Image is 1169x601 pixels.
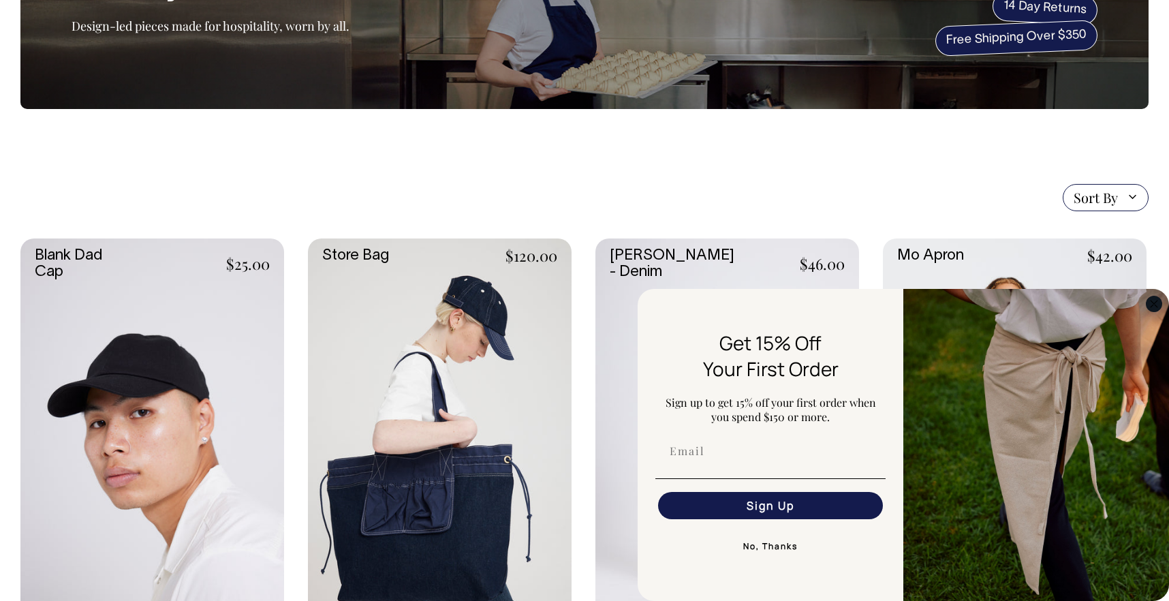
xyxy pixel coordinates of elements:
[658,492,883,519] button: Sign Up
[1074,189,1118,206] span: Sort By
[1146,296,1162,312] button: Close dialog
[903,289,1169,601] img: 5e34ad8f-4f05-4173-92a8-ea475ee49ac9.jpeg
[703,356,839,382] span: Your First Order
[719,330,822,356] span: Get 15% Off
[638,289,1169,601] div: FLYOUT Form
[72,18,349,34] p: Design-led pieces made for hospitality, worn by all.
[935,20,1098,57] span: Free Shipping Over $350
[658,437,883,465] input: Email
[655,533,886,560] button: No, Thanks
[666,395,876,424] span: Sign up to get 15% off your first order when you spend $150 or more.
[655,478,886,479] img: underline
